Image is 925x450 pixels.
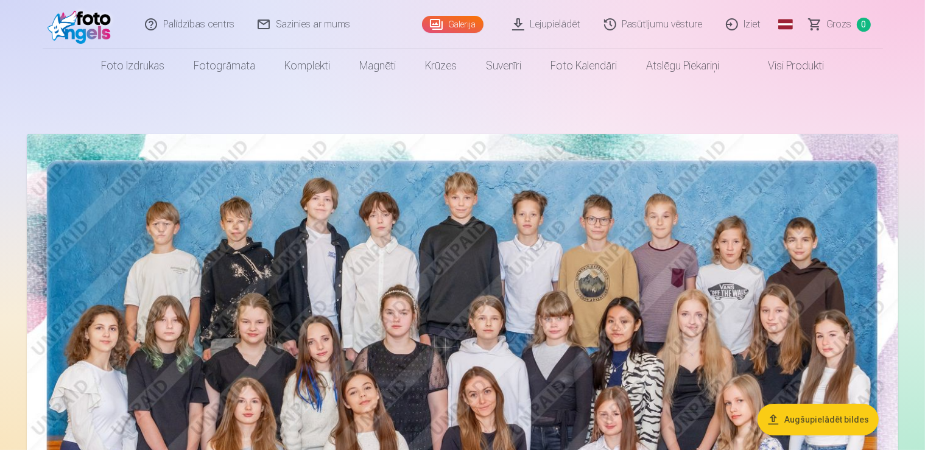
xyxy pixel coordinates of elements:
[270,49,345,83] a: Komplekti
[179,49,270,83] a: Fotogrāmata
[857,18,871,32] span: 0
[410,49,471,83] a: Krūzes
[422,16,484,33] a: Galerija
[758,404,879,435] button: Augšupielādēt bildes
[471,49,536,83] a: Suvenīri
[631,49,734,83] a: Atslēgu piekariņi
[827,17,852,32] span: Grozs
[734,49,839,83] a: Visi produkti
[536,49,631,83] a: Foto kalendāri
[47,5,118,44] img: /fa1
[86,49,179,83] a: Foto izdrukas
[345,49,410,83] a: Magnēti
